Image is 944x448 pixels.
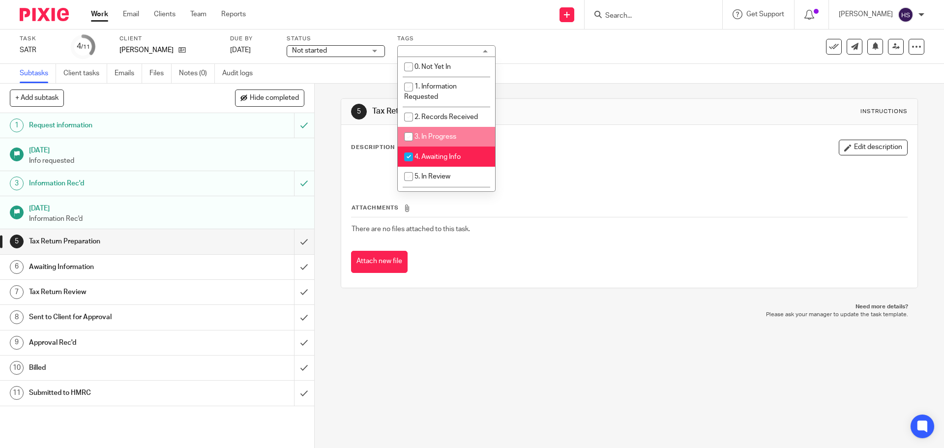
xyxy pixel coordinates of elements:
input: Search [604,12,693,21]
span: 1. Information Requested [404,83,457,100]
p: Description [351,144,395,151]
div: 11 [10,386,24,400]
div: 7 [10,285,24,299]
p: [PERSON_NAME] [839,9,893,19]
p: Info requested [29,156,304,166]
button: Hide completed [235,90,304,106]
a: Email [123,9,139,19]
h1: Approval Rec'd [29,335,199,350]
label: Due by [230,35,274,43]
h1: Tax Return Review [29,285,199,299]
span: 0. Not Yet In [414,63,451,70]
span: 3. In Progress [414,133,456,140]
div: SATR [20,45,59,55]
label: Status [287,35,385,43]
div: 5 [10,235,24,248]
div: Instructions [860,108,908,116]
h1: Sent to Client for Approval [29,310,199,325]
div: 4 [77,41,90,52]
h1: Awaiting Information [29,260,199,274]
span: 5. In Review [414,173,450,180]
div: 8 [10,310,24,324]
h1: Tax Return Preparation [29,234,199,249]
h1: Submitted to HMRC [29,386,199,400]
span: Not started [292,47,327,54]
img: Pixie [20,8,69,21]
a: Audit logs [222,64,260,83]
span: Get Support [746,11,784,18]
a: Emails [115,64,142,83]
small: /11 [81,44,90,50]
a: Notes (0) [179,64,215,83]
label: Task [20,35,59,43]
button: Attach new file [351,251,408,273]
a: Subtasks [20,64,56,83]
a: Reports [221,9,246,19]
div: 1 [10,119,24,132]
span: 2. Records Received [414,114,478,120]
a: Client tasks [63,64,107,83]
h1: Information Rec'd [29,176,199,191]
p: Information Rec'd [29,214,304,224]
div: 10 [10,361,24,375]
h1: [DATE] [29,143,304,155]
h1: Request information [29,118,199,133]
div: 9 [10,336,24,350]
p: Need more details? [351,303,908,311]
a: Files [149,64,172,83]
a: Team [190,9,206,19]
button: + Add subtask [10,90,64,106]
label: Client [119,35,218,43]
div: 5 [351,104,367,119]
span: Attachments [352,205,399,210]
h1: Billed [29,360,199,375]
span: [DATE] [230,47,251,54]
span: Hide completed [250,94,299,102]
img: svg%3E [898,7,914,23]
div: 3 [10,177,24,190]
button: Edit description [839,140,908,155]
p: [PERSON_NAME] [119,45,174,55]
span: There are no files attached to this task. [352,226,470,233]
h1: [DATE] [29,201,304,213]
span: 4. Awaiting Info [414,153,461,160]
div: 6 [10,260,24,274]
h1: Tax Return Preparation [372,106,650,117]
a: Work [91,9,108,19]
label: Tags [397,35,496,43]
p: Please ask your manager to update the task template. [351,311,908,319]
a: Clients [154,9,176,19]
